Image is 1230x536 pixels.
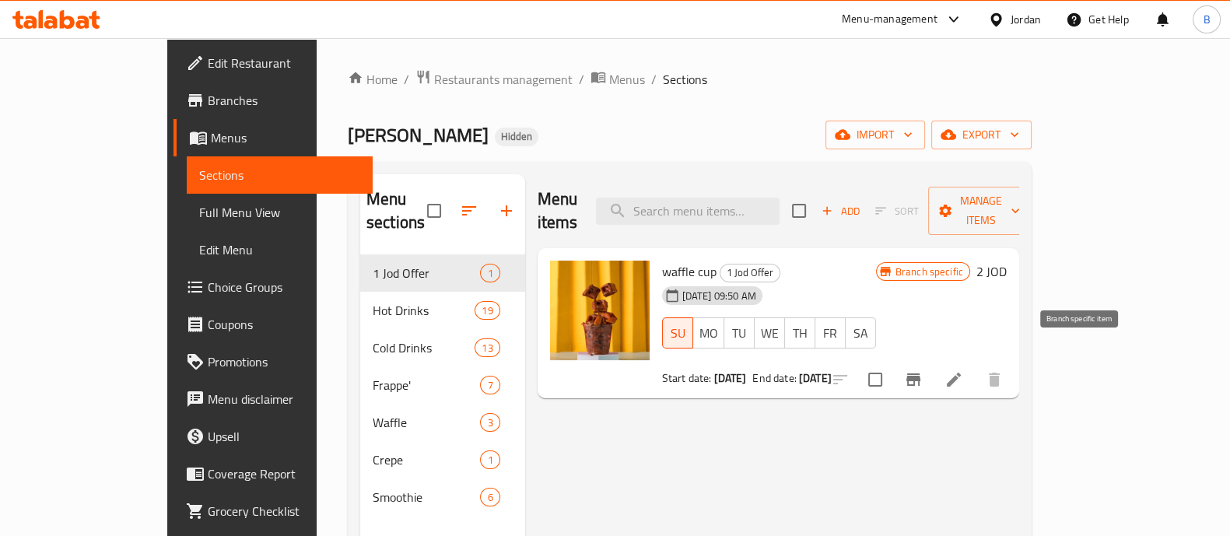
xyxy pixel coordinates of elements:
span: Waffle [373,413,481,432]
span: [PERSON_NAME] [348,117,489,152]
a: Edit Menu [187,231,373,268]
span: Start date: [662,368,712,388]
span: MO [699,322,718,345]
img: waffle cup [550,261,650,360]
span: Choice Groups [208,278,360,296]
span: Sort sections [450,192,488,229]
div: items [475,301,499,320]
span: Select to update [859,363,892,396]
b: [DATE] [799,368,832,388]
span: waffle cup [662,260,717,283]
div: 1 Jod Offer [720,264,780,282]
a: Upsell [173,418,373,455]
span: Frappe' [373,376,481,394]
span: [DATE] 09:50 AM [676,289,762,303]
button: delete [976,361,1013,398]
span: Cold Drinks [373,338,475,357]
div: items [480,376,499,394]
span: 19 [475,303,499,318]
span: 7 [481,378,499,393]
li: / [579,70,584,89]
span: 1 Jod Offer [373,264,481,282]
span: Coverage Report [208,464,360,483]
span: Crepe [373,450,481,469]
h2: Menu sections [366,187,427,234]
span: Hidden [495,130,538,143]
div: Jordan [1011,11,1041,28]
span: B [1203,11,1210,28]
span: End date: [752,368,796,388]
span: Sections [663,70,707,89]
li: / [404,70,409,89]
div: items [480,413,499,432]
div: Crepe1 [360,441,525,478]
span: Grocery Checklist [208,502,360,520]
span: Menus [609,70,645,89]
a: Coverage Report [173,455,373,492]
span: WE [761,322,779,345]
nav: Menu sections [360,248,525,522]
button: Manage items [928,187,1032,235]
div: items [480,450,499,469]
div: items [475,338,499,357]
span: FR [822,322,839,345]
a: Edit Restaurant [173,44,373,82]
button: WE [754,317,785,349]
span: Edit Restaurant [208,54,360,72]
span: 1 [481,453,499,468]
button: TU [724,317,755,349]
span: Select section [783,194,815,227]
h2: Menu items [538,187,578,234]
a: Branches [173,82,373,119]
button: TH [784,317,815,349]
a: Edit menu item [944,370,963,389]
button: export [931,121,1032,149]
a: Promotions [173,343,373,380]
button: MO [692,317,724,349]
div: items [480,264,499,282]
span: import [838,125,913,145]
button: Add section [488,192,525,229]
h6: 2 JOD [976,261,1007,282]
span: Select section first [865,199,928,223]
span: Sections [199,166,360,184]
span: SA [852,322,870,345]
a: Menus [173,119,373,156]
input: search [596,198,780,225]
a: Choice Groups [173,268,373,306]
span: Manage items [941,191,1020,230]
span: Promotions [208,352,360,371]
span: Branches [208,91,360,110]
span: export [944,125,1019,145]
span: Select all sections [418,194,450,227]
button: Branch-specific-item [895,361,932,398]
span: Upsell [208,427,360,446]
span: 3 [481,415,499,430]
a: Menus [590,69,645,89]
a: Grocery Checklist [173,492,373,530]
span: Hot Drinks [373,301,475,320]
button: Add [815,199,865,223]
span: Restaurants management [434,70,573,89]
div: Frappe'7 [360,366,525,404]
div: Cold Drinks13 [360,329,525,366]
span: 13 [475,341,499,356]
span: Smoothie [373,488,481,506]
div: items [480,488,499,506]
b: [DATE] [713,368,746,388]
span: TH [791,322,809,345]
span: 1 Jod Offer [720,264,780,282]
span: Edit Menu [199,240,360,259]
span: 1 [481,266,499,281]
button: SA [845,317,876,349]
span: 6 [481,490,499,505]
a: Sections [187,156,373,194]
div: Menu-management [842,10,937,29]
span: TU [731,322,748,345]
